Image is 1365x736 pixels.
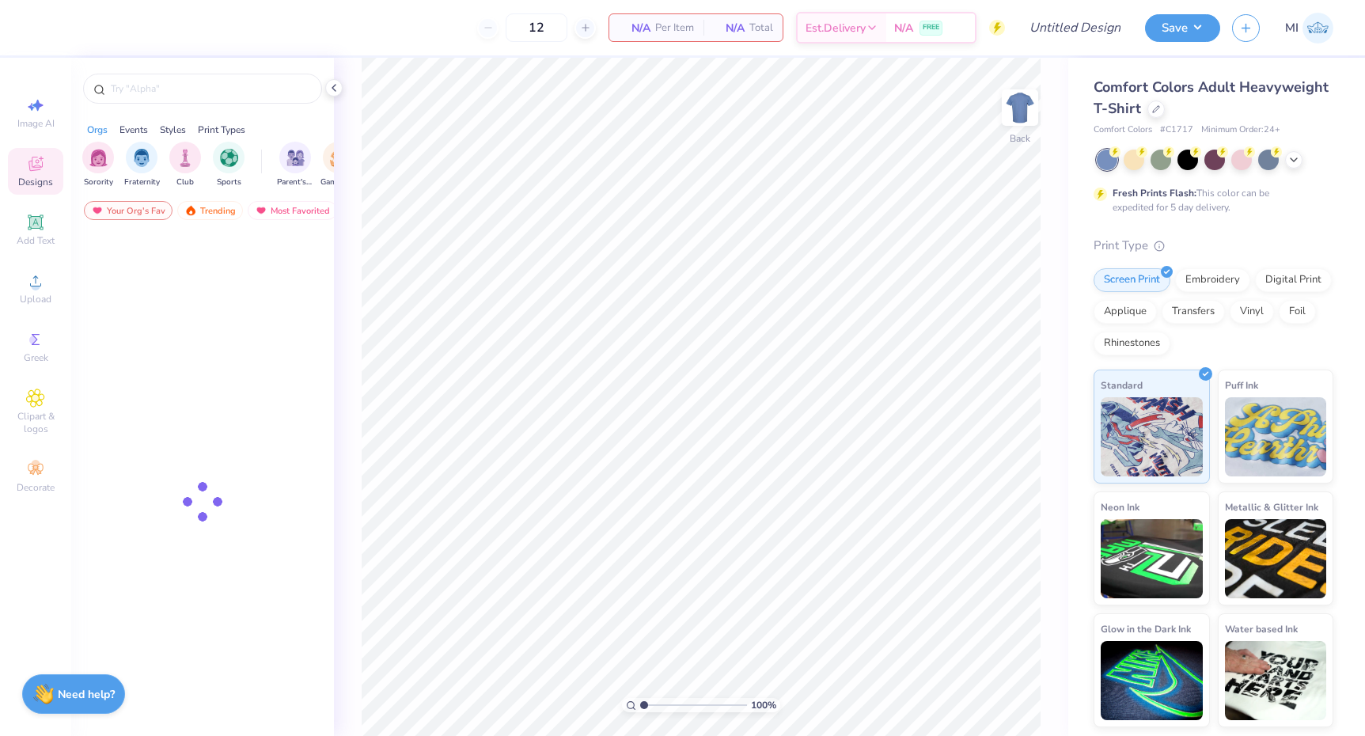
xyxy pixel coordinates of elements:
[184,205,197,216] img: trending.gif
[1225,377,1258,393] span: Puff Ink
[749,20,773,36] span: Total
[1004,92,1036,123] img: Back
[894,20,913,36] span: N/A
[160,123,186,137] div: Styles
[87,123,108,137] div: Orgs
[751,698,776,712] span: 100 %
[1225,641,1327,720] img: Water based Ink
[1230,300,1274,324] div: Vinyl
[176,149,194,167] img: Club Image
[24,351,48,364] span: Greek
[1113,186,1307,214] div: This color can be expedited for 5 day delivery.
[213,142,245,188] button: filter button
[1160,123,1193,137] span: # C1717
[619,20,650,36] span: N/A
[177,201,243,220] div: Trending
[1225,397,1327,476] img: Puff Ink
[506,13,567,42] input: – –
[17,234,55,247] span: Add Text
[277,176,313,188] span: Parent's Weekend
[1225,620,1298,637] span: Water based Ink
[20,293,51,305] span: Upload
[1017,12,1133,44] input: Untitled Design
[1255,268,1332,292] div: Digital Print
[217,176,241,188] span: Sports
[286,149,305,167] img: Parent's Weekend Image
[1225,499,1318,515] span: Metallic & Glitter Ink
[1162,300,1225,324] div: Transfers
[923,22,939,33] span: FREE
[1094,78,1329,118] span: Comfort Colors Adult Heavyweight T-Shirt
[91,205,104,216] img: most_fav.gif
[1101,397,1203,476] img: Standard
[1094,268,1170,292] div: Screen Print
[89,149,108,167] img: Sorority Image
[1094,332,1170,355] div: Rhinestones
[1201,123,1280,137] span: Minimum Order: 24 +
[1101,620,1191,637] span: Glow in the Dark Ink
[8,410,63,435] span: Clipart & logos
[133,149,150,167] img: Fraternity Image
[320,142,357,188] div: filter for Game Day
[1094,300,1157,324] div: Applique
[119,123,148,137] div: Events
[277,142,313,188] button: filter button
[1101,519,1203,598] img: Neon Ink
[17,117,55,130] span: Image AI
[124,142,160,188] div: filter for Fraternity
[1302,13,1333,44] img: Miruna Ispas
[1279,300,1316,324] div: Foil
[1094,123,1152,137] span: Comfort Colors
[18,176,53,188] span: Designs
[169,142,201,188] div: filter for Club
[320,176,357,188] span: Game Day
[198,123,245,137] div: Print Types
[84,176,113,188] span: Sorority
[1285,19,1299,37] span: MI
[248,201,337,220] div: Most Favorited
[713,20,745,36] span: N/A
[1113,187,1196,199] strong: Fresh Prints Flash:
[124,142,160,188] button: filter button
[1101,377,1143,393] span: Standard
[82,142,114,188] button: filter button
[109,81,312,97] input: Try "Alpha"
[320,142,357,188] button: filter button
[1101,499,1139,515] span: Neon Ink
[1010,131,1030,146] div: Back
[176,176,194,188] span: Club
[124,176,160,188] span: Fraternity
[655,20,694,36] span: Per Item
[58,687,115,702] strong: Need help?
[1225,519,1327,598] img: Metallic & Glitter Ink
[1175,268,1250,292] div: Embroidery
[213,142,245,188] div: filter for Sports
[1285,13,1333,44] a: MI
[84,201,173,220] div: Your Org's Fav
[220,149,238,167] img: Sports Image
[1145,14,1220,42] button: Save
[1101,641,1203,720] img: Glow in the Dark Ink
[1094,237,1333,255] div: Print Type
[277,142,313,188] div: filter for Parent's Weekend
[330,149,348,167] img: Game Day Image
[169,142,201,188] button: filter button
[82,142,114,188] div: filter for Sorority
[806,20,866,36] span: Est. Delivery
[255,205,267,216] img: most_fav.gif
[17,481,55,494] span: Decorate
